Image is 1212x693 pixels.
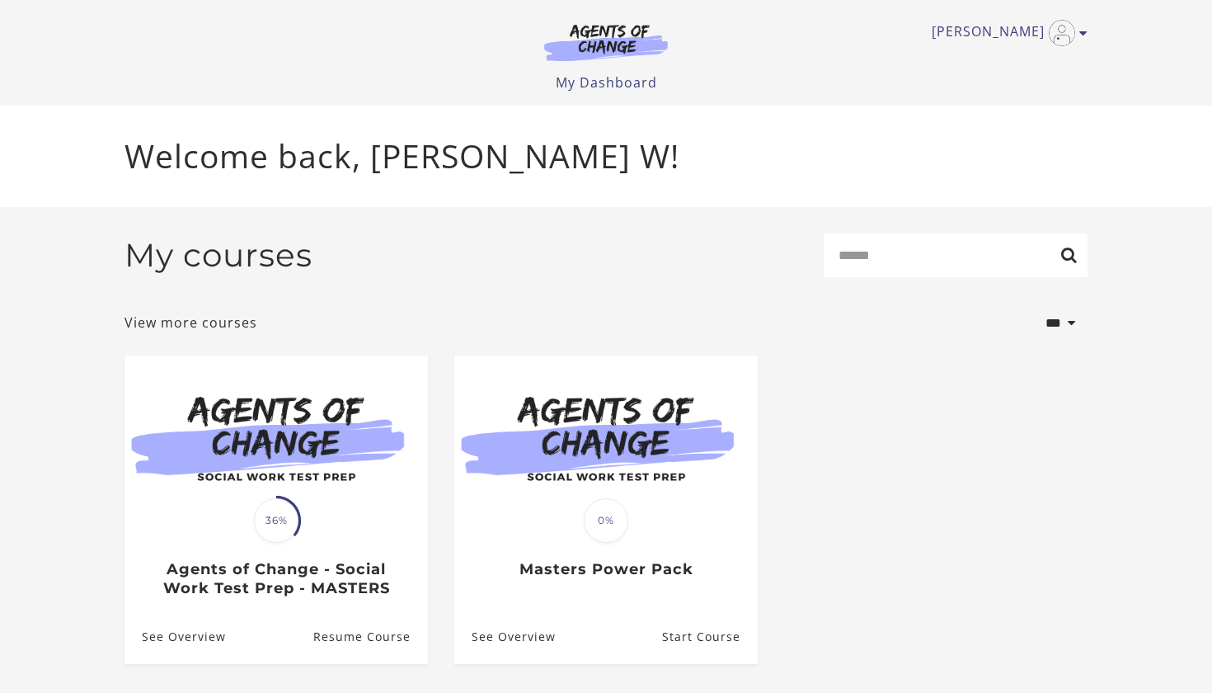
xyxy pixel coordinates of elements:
a: Masters Power Pack: See Overview [454,610,556,664]
p: Welcome back, [PERSON_NAME] W! [124,132,1088,181]
a: Toggle menu [932,20,1079,46]
a: Masters Power Pack: Resume Course [662,610,758,664]
a: Agents of Change - Social Work Test Prep - MASTERS: Resume Course [313,610,428,664]
a: Agents of Change - Social Work Test Prep - MASTERS: See Overview [124,610,226,664]
h3: Agents of Change - Social Work Test Prep - MASTERS [142,560,410,597]
img: Agents of Change Logo [527,23,685,61]
a: View more courses [124,313,257,332]
span: 0% [584,498,628,543]
h3: Masters Power Pack [472,560,740,579]
a: My Dashboard [556,73,657,92]
span: 36% [254,498,298,543]
h2: My courses [124,236,312,275]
